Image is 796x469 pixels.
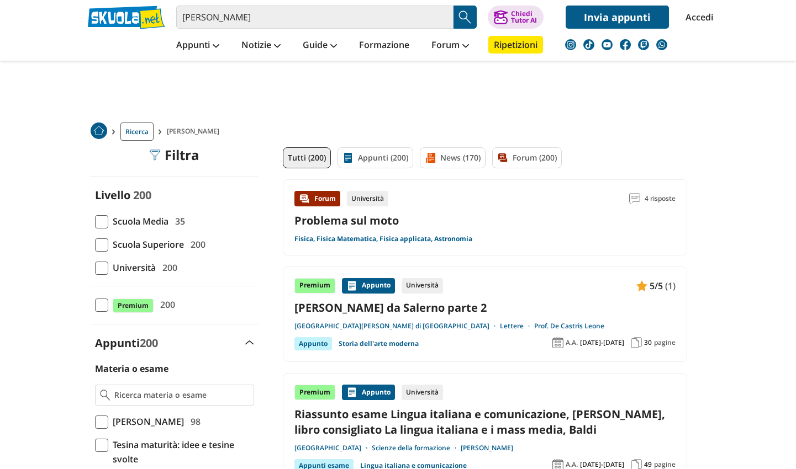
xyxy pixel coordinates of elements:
[140,335,158,350] span: 200
[149,150,160,161] img: Filtra filtri mobile
[156,297,175,312] span: 200
[429,36,472,56] a: Forum
[294,213,399,228] a: Problema sul moto
[631,337,642,348] img: Pagine
[173,36,222,56] a: Appunti
[342,152,354,163] img: Appunti filtro contenuto
[299,193,310,204] img: Forum contenuto
[686,6,709,29] a: Accedi
[565,39,576,50] img: instagram
[566,6,669,29] a: Invia appunti
[283,147,331,168] a: Tutti (200)
[294,322,500,331] a: [GEOGRAPHIC_DATA][PERSON_NAME] di [GEOGRAPHIC_DATA]
[108,260,156,275] span: Università
[113,299,154,313] span: Premium
[294,300,676,315] a: [PERSON_NAME] da Salerno parte 2
[108,438,254,466] span: Tesina maturità: idee e tesine svolte
[620,39,631,50] img: facebook
[580,460,624,469] span: [DATE]-[DATE]
[239,36,283,56] a: Notizie
[665,279,676,293] span: (1)
[294,191,340,206] div: Forum
[638,39,649,50] img: twitch
[100,390,110,401] img: Ricerca materia o esame
[294,337,332,350] div: Appunto
[342,278,395,294] div: Appunto
[500,322,534,331] a: Lettere
[108,237,184,252] span: Scuola Superiore
[346,280,357,291] img: Appunti contenuto
[457,9,473,25] img: Cerca appunti, riassunti o versioni
[167,122,224,141] span: [PERSON_NAME]
[95,363,168,375] label: Materia o esame
[186,414,201,429] span: 98
[650,279,663,293] span: 5/5
[492,147,562,168] a: Forum (200)
[95,335,158,350] label: Appunti
[420,147,486,168] a: News (170)
[654,460,676,469] span: pagine
[552,337,563,348] img: Anno accademico
[114,390,249,401] input: Ricerca materia o esame
[338,147,413,168] a: Appunti (200)
[534,322,604,331] a: Prof. De Castris Leone
[425,152,436,163] img: News filtro contenuto
[339,337,419,350] a: Storia dell'arte moderna
[149,147,199,163] div: Filtra
[645,191,676,206] span: 4 risposte
[346,387,357,398] img: Appunti contenuto
[91,122,107,141] a: Home
[186,237,205,252] span: 200
[644,338,652,347] span: 30
[497,152,508,163] img: Forum filtro contenuto
[583,39,594,50] img: tiktok
[511,10,537,24] div: Chiedi Tutor AI
[158,260,177,275] span: 200
[342,385,395,400] div: Appunto
[602,39,613,50] img: youtube
[300,36,340,56] a: Guide
[654,338,676,347] span: pagine
[566,338,578,347] span: A.A.
[454,6,477,29] button: Search Button
[402,385,443,400] div: Università
[566,460,578,469] span: A.A.
[133,188,151,202] span: 200
[372,444,461,452] a: Scienze della formazione
[636,280,647,291] img: Appunti contenuto
[488,36,543,54] a: Ripetizioni
[644,460,652,469] span: 49
[461,444,513,452] a: [PERSON_NAME]
[488,6,544,29] button: ChiediTutor AI
[108,414,184,429] span: [PERSON_NAME]
[294,234,472,243] a: Fisica, Fisica Matematica, Fisica applicata, Astronomia
[120,122,154,141] a: Ricerca
[294,444,372,452] a: [GEOGRAPHIC_DATA]
[95,188,130,202] label: Livello
[294,407,676,436] a: Riassunto esame Lingua italiana e comunicazione, [PERSON_NAME], libro consigliato La lingua itali...
[176,6,454,29] input: Cerca appunti, riassunti o versioni
[294,278,335,294] div: Premium
[171,214,185,228] span: 35
[347,191,388,206] div: Università
[656,39,667,50] img: WhatsApp
[356,36,412,56] a: Formazione
[402,278,443,294] div: Università
[294,385,335,400] div: Premium
[245,340,254,345] img: Apri e chiudi sezione
[580,338,624,347] span: [DATE]-[DATE]
[108,214,168,228] span: Scuola Media
[629,193,640,204] img: Commenti lettura
[91,122,107,139] img: Home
